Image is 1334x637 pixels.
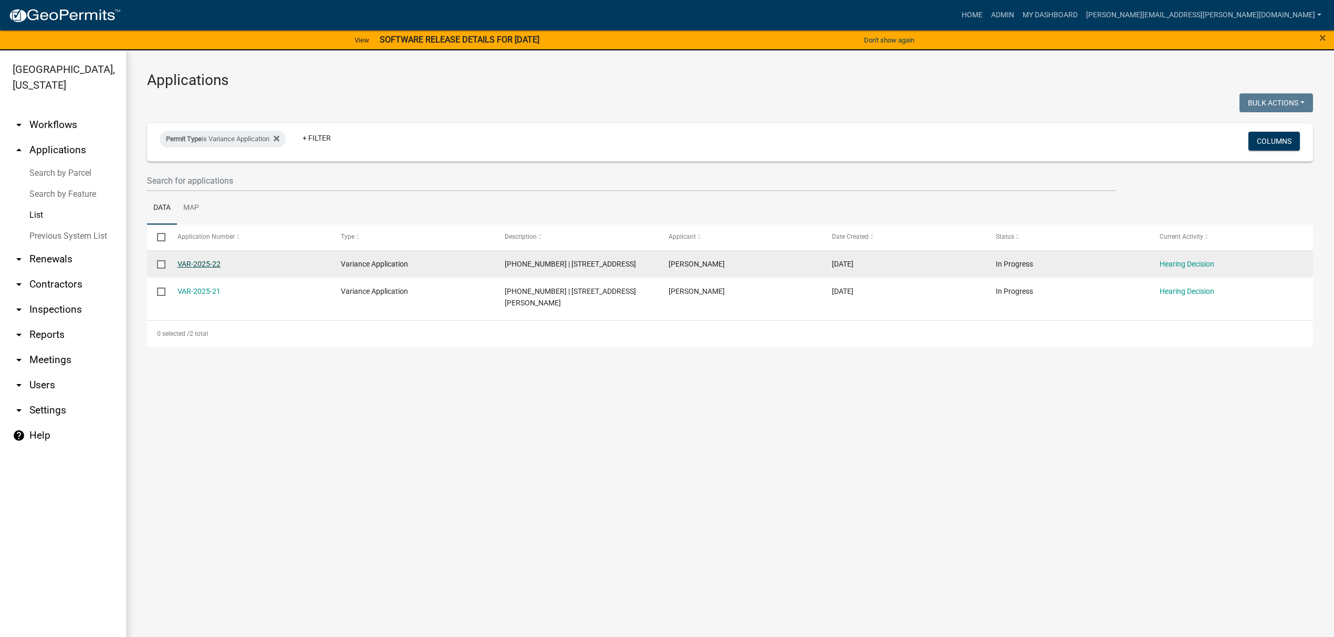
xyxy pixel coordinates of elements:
span: Status [996,233,1014,240]
button: Don't show again [860,31,919,49]
a: Map [177,192,205,225]
a: Admin [987,5,1018,25]
datatable-header-cell: Description [495,225,659,250]
i: arrow_drop_down [13,278,25,291]
a: Hearing Decision [1160,287,1214,295]
span: Sheila Butterfield [669,287,725,295]
datatable-header-cell: Status [986,225,1150,250]
span: Sheila Butterfield [669,260,725,268]
span: 09/24/2025 [832,287,853,295]
i: arrow_drop_down [13,354,25,366]
span: Applicant [669,233,696,240]
span: Description [505,233,537,240]
i: arrow_drop_down [13,119,25,131]
input: Search for applications [147,170,1116,192]
h3: Applications [147,71,1313,89]
i: arrow_drop_down [13,303,25,316]
span: 0 selected / [157,330,190,337]
span: Permit Type [166,135,202,143]
span: Variance Application [341,260,408,268]
i: help [13,429,25,442]
span: 81-062-5606 | 2091 COUNTY ROAD 61 [505,260,636,268]
a: Hearing Decision [1160,260,1214,268]
div: 2 total [147,321,1313,347]
span: In Progress [996,260,1033,268]
span: Type [341,233,355,240]
span: 78-020-8143 | 177 Korby Road [505,287,636,307]
span: Current Activity [1160,233,1203,240]
span: × [1319,30,1326,45]
i: arrow_drop_down [13,404,25,417]
span: Application Number [178,233,235,240]
span: 09/25/2025 [832,260,853,268]
datatable-header-cell: Select [147,225,167,250]
span: In Progress [996,287,1033,295]
div: is Variance Application [160,131,286,147]
datatable-header-cell: Current Activity [1149,225,1313,250]
datatable-header-cell: Applicant [658,225,822,250]
a: [PERSON_NAME][EMAIL_ADDRESS][PERSON_NAME][DOMAIN_NAME] [1082,5,1326,25]
a: Data [147,192,177,225]
a: View [350,31,373,49]
a: Home [957,5,987,25]
datatable-header-cell: Application Number [167,225,331,250]
a: + Filter [294,129,339,147]
span: Variance Application [341,287,408,295]
button: Columns [1248,132,1300,151]
a: VAR-2025-22 [178,260,221,268]
i: arrow_drop_down [13,328,25,341]
button: Close [1319,31,1326,44]
i: arrow_drop_up [13,144,25,156]
a: VAR-2025-21 [178,287,221,295]
a: My Dashboard [1018,5,1082,25]
i: arrow_drop_down [13,253,25,266]
i: arrow_drop_down [13,379,25,391]
datatable-header-cell: Type [331,225,495,250]
strong: SOFTWARE RELEASE DETAILS FOR [DATE] [380,35,539,45]
span: Date Created [832,233,869,240]
datatable-header-cell: Date Created [822,225,986,250]
button: Bulk Actions [1239,93,1313,112]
